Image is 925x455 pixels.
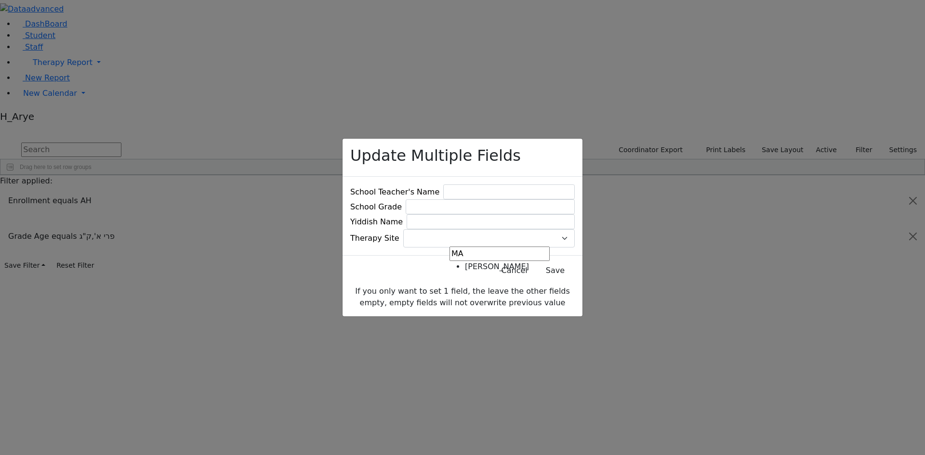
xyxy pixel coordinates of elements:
label: School Teacher's Name [350,186,439,198]
div: If you only want to set 1 field, the leave the other fields empty, empty fields will not overwrit... [343,286,582,316]
li: [PERSON_NAME] [465,261,550,273]
label: Therapy Site [350,233,399,244]
h2: Update Multiple Fields [350,146,521,165]
button: Save [534,261,577,280]
label: Yiddish Name [350,216,403,228]
label: School Grade [350,201,402,213]
input: Search [449,247,550,261]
